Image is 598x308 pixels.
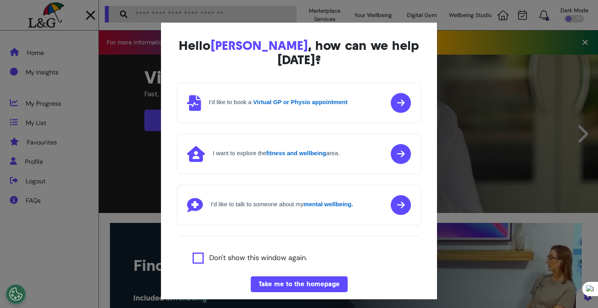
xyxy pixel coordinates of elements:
[209,253,307,264] label: Don't show this window again.
[266,150,326,156] strong: fitness and wellbeing
[251,276,348,292] button: Take me to the homepage
[6,284,26,304] button: Open Preferences
[211,201,353,208] h4: I'd like to talk to someone about my
[210,38,308,53] span: [PERSON_NAME]
[253,99,348,105] strong: Virtual GP or Physio appointment
[177,38,421,67] div: Hello , how can we help [DATE]?
[193,253,204,264] input: Agree to privacy policy
[213,150,340,157] h4: I want to explore the area.
[209,99,348,106] h4: I'd like to book a
[304,201,353,207] strong: mental wellbeing.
